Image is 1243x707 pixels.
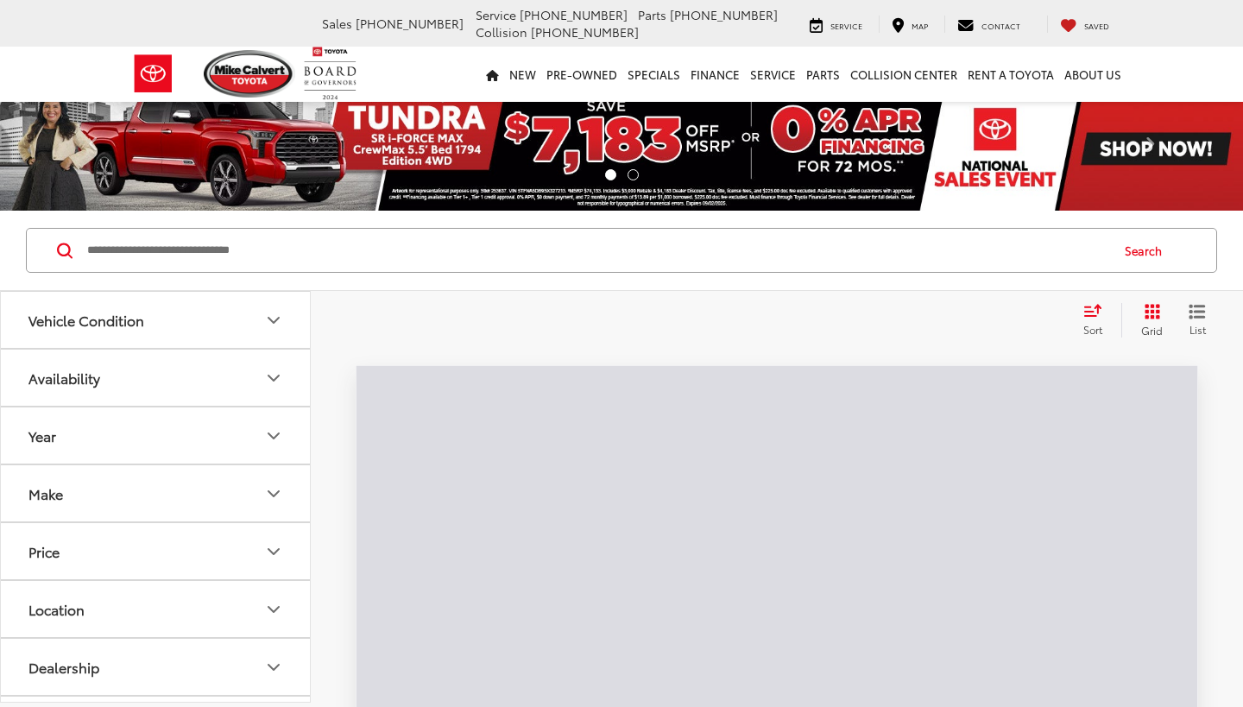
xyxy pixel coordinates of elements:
button: Vehicle ConditionVehicle Condition [1,292,312,348]
span: [PHONE_NUMBER] [531,23,639,41]
button: DealershipDealership [1,639,312,695]
a: Specials [622,47,685,102]
span: [PHONE_NUMBER] [356,15,464,32]
span: Service [476,6,516,23]
button: PricePrice [1,523,312,579]
span: Service [830,20,862,31]
span: Contact [981,20,1020,31]
span: Sort [1083,322,1102,337]
div: Make [263,483,284,504]
span: Map [912,20,928,31]
div: Vehicle Condition [28,312,144,328]
a: Parts [801,47,845,102]
span: Parts [638,6,666,23]
a: Map [879,16,941,33]
span: Grid [1141,323,1163,338]
div: Year [263,426,284,446]
span: [PHONE_NUMBER] [670,6,778,23]
img: Mike Calvert Toyota [204,50,295,98]
button: MakeMake [1,465,312,521]
button: List View [1176,303,1219,338]
div: Price [28,543,60,559]
div: Year [28,427,56,444]
div: Availability [263,368,284,388]
input: Search by Make, Model, or Keyword [85,230,1108,271]
a: Pre-Owned [541,47,622,102]
div: Dealership [263,657,284,678]
button: Search [1108,229,1187,272]
a: Contact [944,16,1033,33]
a: About Us [1059,47,1126,102]
div: Dealership [28,659,99,675]
span: Saved [1084,20,1109,31]
img: Toyota [121,46,186,102]
a: Rent a Toyota [962,47,1059,102]
div: Vehicle Condition [263,310,284,331]
div: Location [28,601,85,617]
button: Select sort value [1075,303,1121,338]
a: Service [745,47,801,102]
span: [PHONE_NUMBER] [520,6,628,23]
a: Service [797,16,875,33]
button: LocationLocation [1,581,312,637]
a: New [504,47,541,102]
button: Grid View [1121,303,1176,338]
div: Price [263,541,284,562]
a: My Saved Vehicles [1047,16,1122,33]
div: Make [28,485,63,502]
a: Collision Center [845,47,962,102]
span: List [1189,322,1206,337]
a: Finance [685,47,745,102]
span: Collision [476,23,527,41]
a: Home [481,47,504,102]
div: Location [263,599,284,620]
div: Availability [28,369,100,386]
button: AvailabilityAvailability [1,350,312,406]
button: YearYear [1,407,312,464]
span: Sales [322,15,352,32]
